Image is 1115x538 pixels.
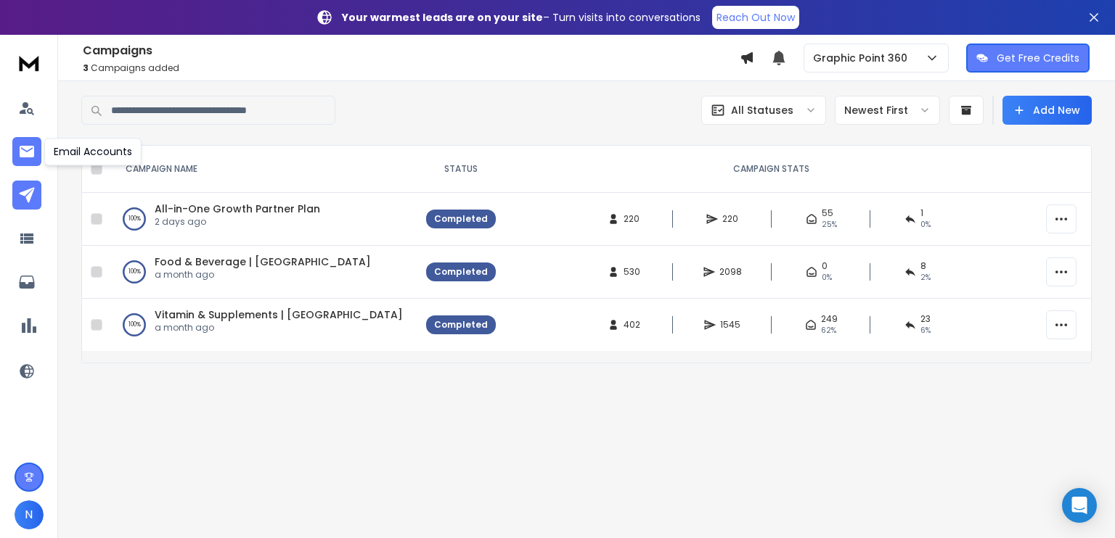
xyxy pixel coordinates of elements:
[722,213,738,225] span: 220
[15,49,44,76] img: logo
[624,266,640,278] span: 530
[155,307,403,322] a: Vitamin & Supplements | [GEOGRAPHIC_DATA]
[155,269,371,281] p: a month ago
[128,318,141,332] p: 100 %
[155,322,403,334] p: a month ago
[712,6,799,29] a: Reach Out Now
[1002,96,1092,125] button: Add New
[155,216,320,228] p: 2 days ago
[813,51,913,65] p: Graphic Point 360
[821,325,836,336] span: 62 %
[434,266,488,278] div: Completed
[108,299,417,352] td: 100%Vitamin & Supplements | [GEOGRAPHIC_DATA]a month ago
[15,500,44,529] button: N
[835,96,940,125] button: Newest First
[108,146,417,193] th: CAMPAIGN NAME
[716,10,795,25] p: Reach Out Now
[417,146,505,193] th: STATUS
[920,313,931,325] span: 23
[720,319,740,331] span: 1545
[83,62,740,74] p: Campaigns added
[434,319,488,331] div: Completed
[920,207,923,219] span: 1
[155,254,371,269] a: Food & Beverage | [GEOGRAPHIC_DATA]
[83,62,89,74] span: 3
[966,44,1090,73] button: Get Free Credits
[997,51,1079,65] p: Get Free Credits
[505,146,1037,193] th: CAMPAIGN STATS
[624,213,640,225] span: 220
[624,319,640,331] span: 402
[822,260,828,272] span: 0
[108,246,417,299] td: 100%Food & Beverage | [GEOGRAPHIC_DATA]a month ago
[920,219,931,231] span: 0 %
[822,272,832,284] span: 0%
[920,272,931,284] span: 2 %
[83,42,740,59] h1: Campaigns
[1062,488,1097,523] div: Open Intercom Messenger
[920,325,931,336] span: 6 %
[128,265,141,279] p: 100 %
[434,213,488,225] div: Completed
[822,207,833,219] span: 55
[821,313,838,325] span: 249
[342,10,543,25] strong: Your warmest leads are on your site
[731,103,793,117] p: All Statuses
[44,138,142,165] div: Email Accounts
[822,219,837,231] span: 25 %
[128,212,141,226] p: 100 %
[108,193,417,246] td: 100%All-in-One Growth Partner Plan2 days ago
[342,10,701,25] p: – Turn visits into conversations
[155,202,320,216] a: All-in-One Growth Partner Plan
[920,260,926,272] span: 8
[719,266,742,278] span: 2098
